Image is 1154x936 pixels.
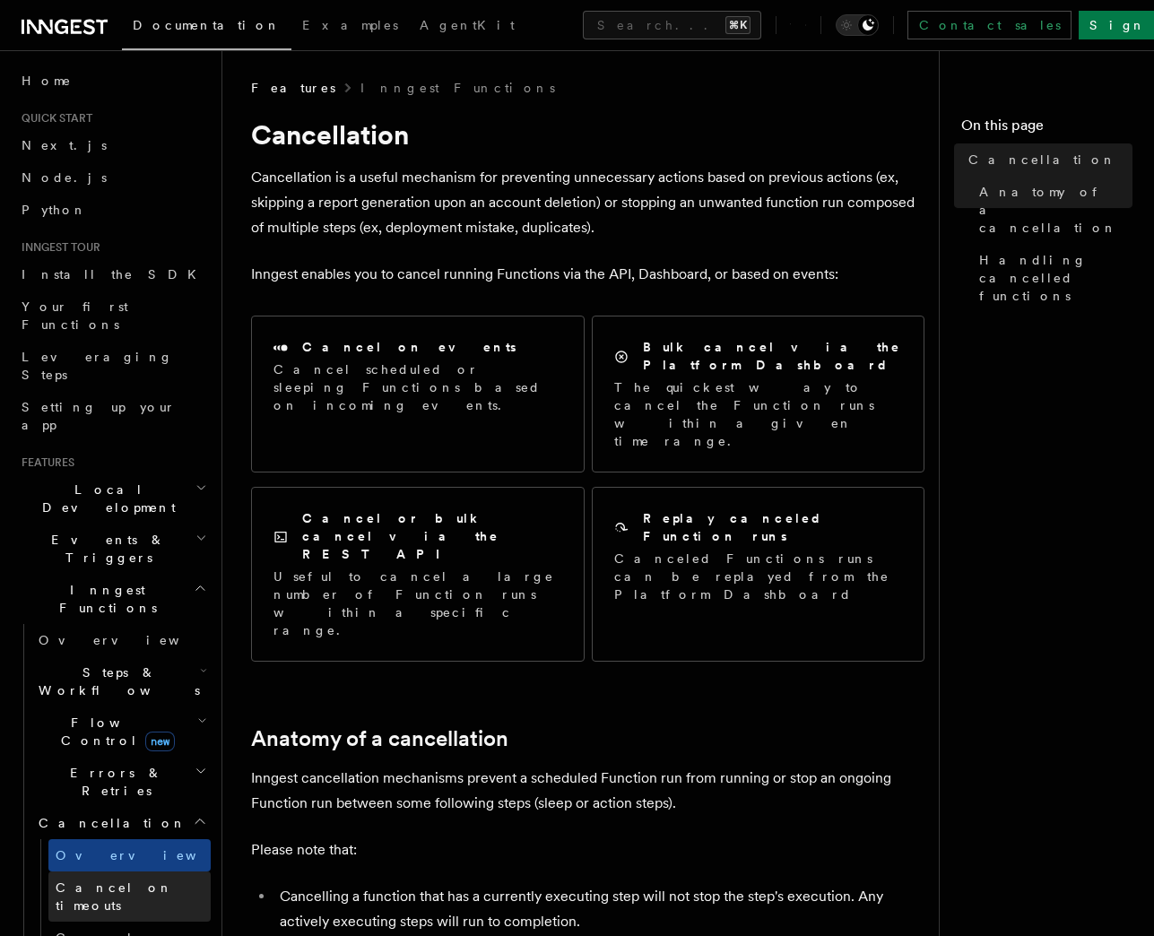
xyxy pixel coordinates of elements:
button: Local Development [14,473,211,524]
h2: Cancel on events [302,338,516,356]
span: Steps & Workflows [31,663,200,699]
button: Inngest Functions [14,574,211,624]
a: Install the SDK [14,258,211,290]
a: Contact sales [907,11,1072,39]
button: Steps & Workflows [31,656,211,706]
span: Cancellation [31,814,187,832]
a: Documentation [122,5,291,50]
a: Overview [31,624,211,656]
p: Cancel scheduled or sleeping Functions based on incoming events. [273,360,562,414]
span: Python [22,203,87,217]
span: Setting up your app [22,400,176,432]
a: Cancel on eventsCancel scheduled or sleeping Functions based on incoming events. [251,316,585,472]
h2: Replay canceled Function runs [643,509,903,545]
p: Cancellation is a useful mechanism for preventing unnecessary actions based on previous actions (... [251,165,924,240]
a: Anatomy of a cancellation [972,176,1132,244]
span: Quick start [14,111,92,126]
span: Anatomy of a cancellation [979,183,1132,237]
a: Cancellation [961,143,1132,176]
span: Inngest Functions [14,581,194,617]
kbd: ⌘K [725,16,751,34]
span: Features [14,455,74,470]
p: The quickest way to cancel the Function runs within a given time range. [614,378,903,450]
a: Replay canceled Function runsCanceled Functions runs can be replayed from the Platform Dashboard [592,487,925,662]
a: Node.js [14,161,211,194]
a: Handling cancelled functions [972,244,1132,312]
span: Overview [56,848,240,862]
button: Cancellation [31,807,211,839]
a: Cancel on timeouts [48,871,211,922]
span: Flow Control [31,714,197,750]
span: Cancellation [968,151,1116,169]
p: Inngest cancellation mechanisms prevent a scheduled Function run from running or stop an ongoing ... [251,766,924,816]
button: Toggle dark mode [836,14,879,36]
span: Cancel on timeouts [56,880,173,913]
a: Cancel or bulk cancel via the REST APIUseful to cancel a large number of Function runs within a s... [251,487,585,662]
h2: Cancel or bulk cancel via the REST API [302,509,562,563]
span: Your first Functions [22,299,128,332]
span: Next.js [22,138,107,152]
p: Canceled Functions runs can be replayed from the Platform Dashboard [614,550,903,603]
a: Next.js [14,129,211,161]
a: Home [14,65,211,97]
span: Inngest tour [14,240,100,255]
button: Flow Controlnew [31,706,211,757]
button: Events & Triggers [14,524,211,574]
h2: Bulk cancel via the Platform Dashboard [643,338,903,374]
a: Overview [48,839,211,871]
span: Leveraging Steps [22,350,173,382]
p: Useful to cancel a large number of Function runs within a specific range. [273,568,562,639]
a: Leveraging Steps [14,341,211,391]
a: Anatomy of a cancellation [251,726,508,751]
a: Inngest Functions [360,79,555,97]
a: Setting up your app [14,391,211,441]
a: AgentKit [409,5,525,48]
span: Features [251,79,335,97]
button: Search...⌘K [583,11,761,39]
span: new [145,732,175,751]
span: Events & Triggers [14,531,195,567]
span: Documentation [133,18,281,32]
p: Inngest enables you to cancel running Functions via the API, Dashboard, or based on events: [251,262,924,287]
a: Python [14,194,211,226]
span: Examples [302,18,398,32]
span: Install the SDK [22,267,207,282]
h1: Cancellation [251,118,924,151]
span: AgentKit [420,18,515,32]
span: Errors & Retries [31,764,195,800]
li: Cancelling a function that has a currently executing step will not stop the step's execution. Any... [274,884,924,934]
span: Handling cancelled functions [979,251,1132,305]
p: Please note that: [251,837,924,862]
a: Bulk cancel via the Platform DashboardThe quickest way to cancel the Function runs within a given... [592,316,925,472]
span: Local Development [14,481,195,516]
button: Errors & Retries [31,757,211,807]
span: Node.js [22,170,107,185]
a: Your first Functions [14,290,211,341]
span: Overview [39,633,223,647]
a: Examples [291,5,409,48]
span: Home [22,72,72,90]
h4: On this page [961,115,1132,143]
